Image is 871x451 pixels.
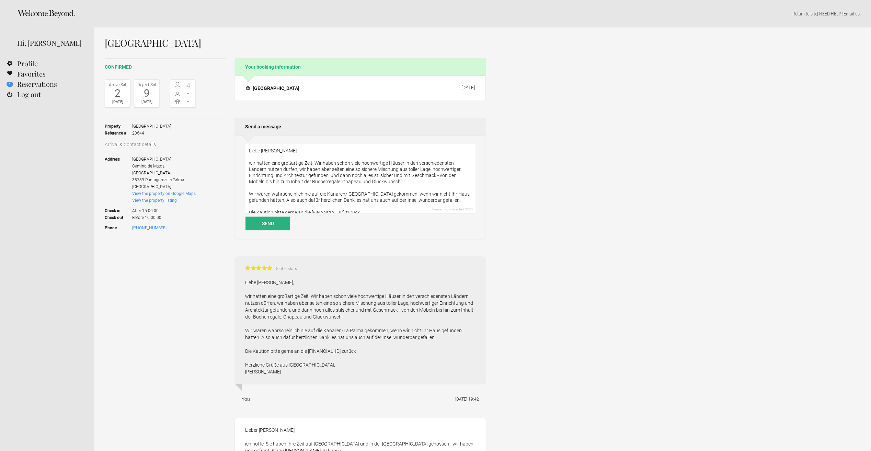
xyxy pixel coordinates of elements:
[105,214,132,221] strong: Check out
[132,157,171,162] span: [GEOGRAPHIC_DATA]
[235,256,486,384] div: Liebe [PERSON_NAME], wir hatten eine großartige Zeit. Wir haben schon viele hochwertige Häuser in...
[105,141,226,148] h3: Arrival & Contact details
[105,123,132,130] strong: Property
[245,217,290,230] button: Send
[273,265,297,272] span: 5 of 5 stars
[105,63,226,71] h2: confirmed
[132,164,171,175] span: Camino de Matos, [GEOGRAPHIC_DATA]
[132,123,171,130] span: [GEOGRAPHIC_DATA]
[183,82,194,89] span: 4
[461,85,475,90] div: [DATE]
[132,225,167,230] a: [PHONE_NUMBER]
[132,130,171,137] span: 20644
[105,130,132,137] strong: Reference #
[235,58,486,76] h2: Your booking information
[240,81,480,95] button: [GEOGRAPHIC_DATA] [DATE]
[107,88,128,99] div: 2
[105,156,132,190] strong: Address
[105,224,132,231] strong: Phone
[7,82,13,87] flynt-notification-badge: 1
[136,99,158,105] div: [DATE]
[235,118,486,135] h2: Send a message
[145,177,167,182] span: Puntagorda
[242,396,250,403] div: You
[17,38,84,48] div: Hi, [PERSON_NAME]
[105,204,132,214] strong: Check in
[844,11,860,16] a: Email us
[132,184,171,189] span: [GEOGRAPHIC_DATA]
[136,88,158,99] div: 9
[105,10,861,17] p: | NEED HELP? .
[132,214,196,221] span: Before 10:00:00
[105,38,486,48] h1: [GEOGRAPHIC_DATA]
[136,81,158,88] div: Depart Sat
[132,198,177,203] a: View the property listing
[792,11,817,16] a: Return to site
[107,99,128,105] div: [DATE]
[183,98,194,105] span: -
[132,177,144,182] span: 38789
[132,204,196,214] span: After 15:00:00
[246,85,299,92] h4: [GEOGRAPHIC_DATA]
[132,191,196,196] a: View the property on Google Maps
[107,81,128,88] div: Arrive Sat
[168,177,184,182] span: La Palma
[183,90,194,97] span: -
[455,397,479,402] flynt-date-display: [DATE] 19:42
